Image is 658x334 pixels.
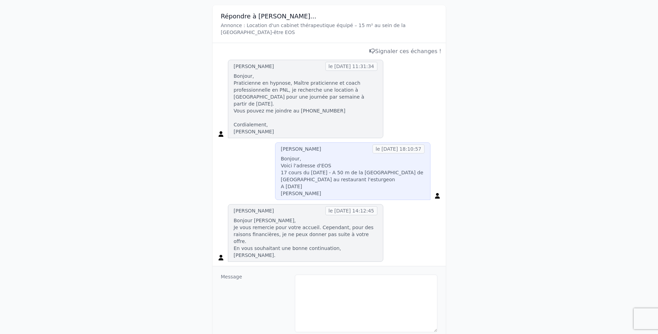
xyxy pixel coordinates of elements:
span: le [DATE] 11:31:34 [325,62,377,71]
dt: Message [221,273,289,332]
div: [PERSON_NAME] [234,207,274,214]
div: [PERSON_NAME] [234,63,274,70]
h3: Répondre à [PERSON_NAME]... [221,12,437,20]
span: le [DATE] 18:10:57 [373,144,425,153]
span: le [DATE] 14:12:45 [325,206,377,215]
p: Bonjour [PERSON_NAME], Je vous remercie pour votre accueil. Cependant, pour des raisons financièr... [234,217,377,259]
p: Annonce : Location d'un cabinet thérapeutique équipé – 15 m² au sein de la [GEOGRAPHIC_DATA]-être... [221,22,437,36]
div: [PERSON_NAME] [281,145,321,152]
p: Bonjour, Praticienne en hypnose, Maître praticienne et coach professionnelle en PNL, je recherche... [234,73,377,135]
p: Bonjour, Voici l'adresse d'EOS 17 cours du [DATE] - A 50 m de la [GEOGRAPHIC_DATA] de [GEOGRAPHIC... [281,155,425,197]
div: Signaler ces échanges ! [217,47,442,56]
